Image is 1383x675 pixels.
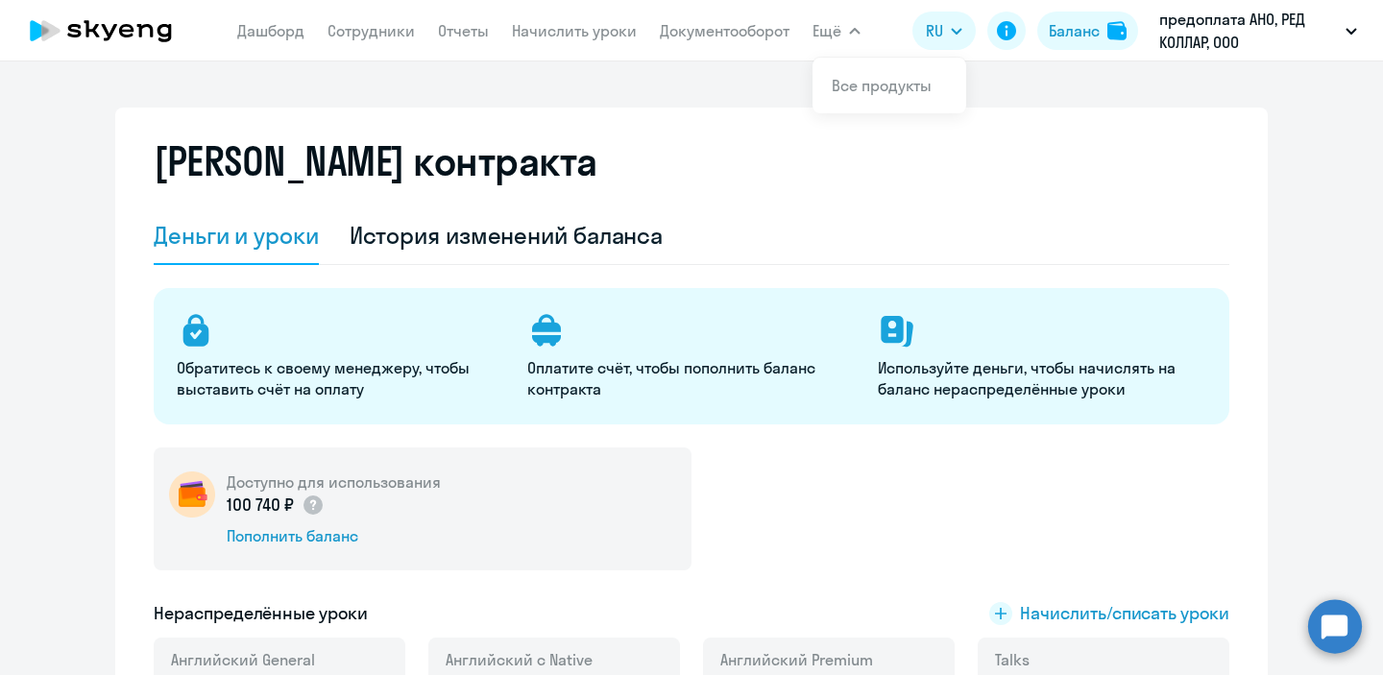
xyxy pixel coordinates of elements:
[171,649,315,670] span: Английский General
[446,649,593,670] span: Английский с Native
[1159,8,1338,54] p: предоплата АНО, РЕД КОЛЛАР, ООО
[878,357,1205,399] p: Используйте деньги, чтобы начислять на баланс нераспределённые уроки
[832,76,932,95] a: Все продукты
[720,649,873,670] span: Английский Premium
[227,525,441,546] div: Пополнить баланс
[350,220,664,251] div: История изменений баланса
[512,21,637,40] a: Начислить уроки
[237,21,304,40] a: Дашборд
[154,220,319,251] div: Деньги и уроки
[1020,601,1229,626] span: Начислить/списать уроки
[1150,8,1367,54] button: предоплата АНО, РЕД КОЛЛАР, ООО
[926,19,943,42] span: RU
[912,12,976,50] button: RU
[227,493,325,518] p: 100 740 ₽
[438,21,489,40] a: Отчеты
[813,12,861,50] button: Ещё
[660,21,789,40] a: Документооборот
[1037,12,1138,50] button: Балансbalance
[1049,19,1100,42] div: Баланс
[527,357,855,399] p: Оплатите счёт, чтобы пополнить баланс контракта
[995,649,1030,670] span: Talks
[177,357,504,399] p: Обратитесь к своему менеджеру, чтобы выставить счёт на оплату
[1107,21,1127,40] img: balance
[813,19,841,42] span: Ещё
[169,471,215,518] img: wallet-circle.png
[328,21,415,40] a: Сотрудники
[227,471,441,493] h5: Доступно для использования
[154,601,368,626] h5: Нераспределённые уроки
[154,138,597,184] h2: [PERSON_NAME] контракта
